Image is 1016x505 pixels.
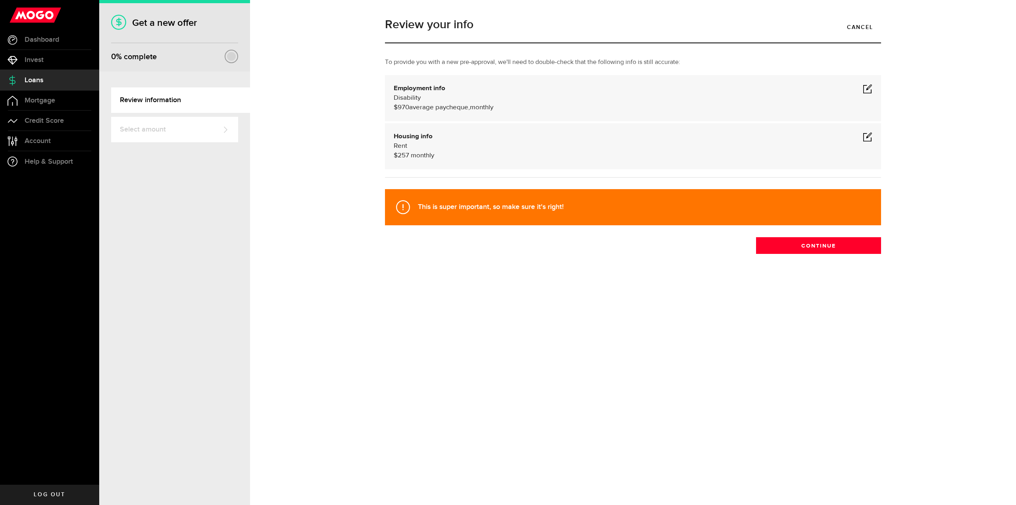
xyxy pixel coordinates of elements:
span: Log out [34,492,65,497]
a: Review information [111,87,250,113]
span: $970 [394,104,409,111]
span: monthly [411,152,434,159]
span: Credit Score [25,117,64,124]
div: % complete [111,50,157,64]
h1: Get a new offer [111,17,238,29]
b: Housing info [394,133,433,140]
span: Rent [394,143,407,149]
p: To provide you with a new pre-approval, we'll need to double-check that the following info is sti... [385,58,881,67]
span: $ [394,152,398,159]
span: Help & Support [25,158,73,165]
button: Open LiveChat chat widget [6,3,30,27]
button: Continue [756,237,881,254]
span: Account [25,137,51,145]
span: Dashboard [25,36,59,43]
span: Invest [25,56,44,64]
a: Cancel [839,19,881,35]
span: 257 [398,152,409,159]
a: Select amount [111,117,238,142]
span: Disability [394,95,421,101]
h1: Review your info [385,19,881,31]
strong: This is super important, so make sure it's right! [418,203,564,211]
b: Employment info [394,85,445,92]
span: Mortgage [25,97,55,104]
span: Loans [25,77,43,84]
span: average paycheque, [409,104,470,111]
span: monthly [470,104,493,111]
span: 0 [111,52,116,62]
